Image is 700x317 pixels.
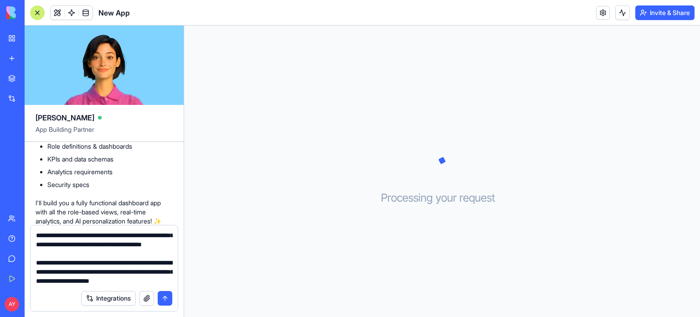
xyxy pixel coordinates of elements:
img: logo [6,6,63,19]
span: [PERSON_NAME] [36,112,94,123]
p: I'll build you a fully functional dashboard app with all the role-based views, real-time analytic... [36,198,173,226]
li: Analytics requirements [47,167,173,177]
button: Invite & Share [635,5,695,20]
li: Security specs [47,180,173,189]
h3: Processing your request [381,191,504,205]
button: Integrations [81,291,136,306]
span: New App [98,7,130,18]
li: KPIs and data schemas [47,155,173,164]
span: App Building Partner [36,125,173,141]
span: AY [5,297,19,312]
li: Role definitions & dashboards [47,142,173,151]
